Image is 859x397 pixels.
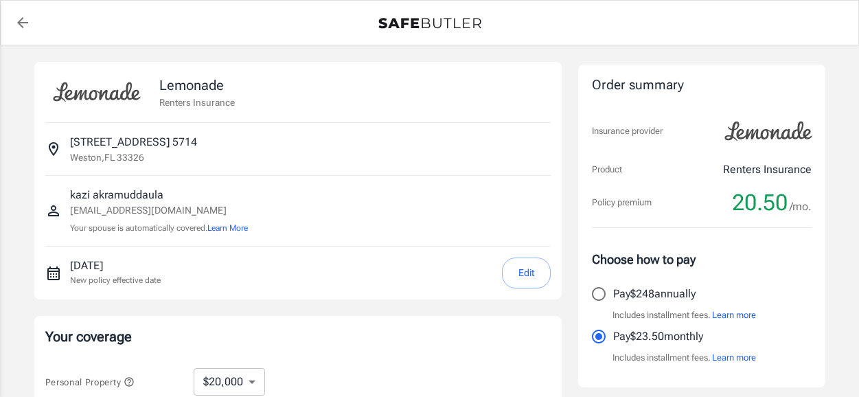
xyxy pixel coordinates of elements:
[70,274,161,286] p: New policy effective date
[207,222,248,234] button: Learn More
[159,95,235,109] p: Renters Insurance
[159,75,235,95] p: Lemonade
[45,265,62,282] svg: New policy start date
[613,286,696,302] p: Pay $248 annually
[592,196,652,209] p: Policy premium
[45,141,62,157] svg: Insured address
[717,112,820,150] img: Lemonade
[70,222,248,235] p: Your spouse is automatically covered.
[592,163,622,177] p: Product
[790,197,812,216] span: /mo.
[9,9,36,36] a: back to quotes
[502,258,551,288] button: Edit
[45,73,148,111] img: Lemonade
[712,308,756,322] button: Learn more
[592,76,812,95] div: Order summary
[613,328,703,345] p: Pay $23.50 monthly
[612,351,756,365] p: Includes installment fees.
[592,124,663,138] p: Insurance provider
[592,250,812,269] p: Choose how to pay
[70,258,161,274] p: [DATE]
[45,203,62,219] svg: Insured person
[70,203,248,218] p: [EMAIL_ADDRESS][DOMAIN_NAME]
[712,351,756,365] button: Learn more
[723,161,812,178] p: Renters Insurance
[378,18,481,29] img: Back to quotes
[70,150,144,164] p: Weston , FL 33326
[732,189,788,216] span: 20.50
[45,327,551,346] p: Your coverage
[45,374,135,390] button: Personal Property
[612,308,756,322] p: Includes installment fees.
[70,187,248,203] p: kazi akramuddaula
[45,377,135,387] span: Personal Property
[70,134,197,150] p: [STREET_ADDRESS] 5714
